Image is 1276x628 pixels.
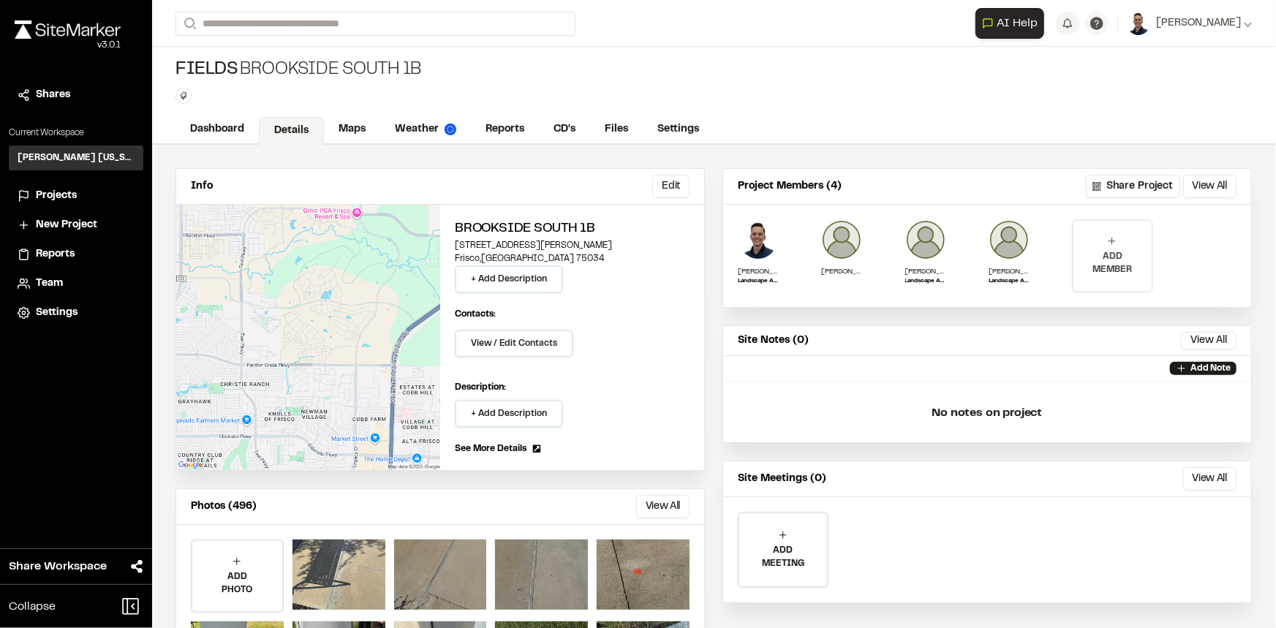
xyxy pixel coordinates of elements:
[18,188,135,204] a: Projects
[18,151,135,164] h3: [PERSON_NAME] [US_STATE]
[18,246,135,262] a: Reports
[380,116,471,143] a: Weather
[905,219,946,260] img: Jonathan Campbell
[739,544,827,570] p: ADD MEETING
[989,219,1030,260] img: Paitlyn Anderton
[989,266,1030,277] p: [PERSON_NAME]
[471,116,539,143] a: Reports
[735,390,1239,436] p: No notes on project
[821,266,862,277] p: [PERSON_NAME]
[9,126,143,140] p: Current Workspace
[191,178,213,194] p: Info
[905,266,946,277] p: [PERSON_NAME]
[1190,362,1231,375] p: Add Note
[738,178,842,194] p: Project Members (4)
[643,116,714,143] a: Settings
[1183,175,1237,198] button: View All
[455,265,563,293] button: + Add Description
[1086,175,1180,198] button: Share Project
[738,266,779,277] p: [PERSON_NAME]
[192,570,282,597] p: ADD PHOTO
[652,175,690,198] button: Edit
[975,8,1050,39] div: Open AI Assistant
[191,499,257,515] p: Photos (496)
[36,87,70,103] span: Shares
[1181,332,1237,349] button: View All
[975,8,1044,39] button: Open AI Assistant
[1127,12,1253,35] button: [PERSON_NAME]
[455,219,690,239] h2: Brookside South 1B
[455,442,526,455] span: See More Details
[175,58,238,82] span: Fields
[259,117,324,145] a: Details
[15,39,121,52] div: Oh geez...please don't...
[455,400,563,428] button: + Add Description
[455,252,690,265] p: Frisco , [GEOGRAPHIC_DATA] 75034
[590,116,643,143] a: Files
[738,277,779,286] p: Landscape Architect Analyst
[821,219,862,260] img: Samantha Steinkirchner
[9,598,56,616] span: Collapse
[636,495,690,518] button: View All
[36,246,75,262] span: Reports
[18,87,135,103] a: Shares
[175,58,421,82] div: Brookside South 1B
[175,116,259,143] a: Dashboard
[324,116,380,143] a: Maps
[18,305,135,321] a: Settings
[36,305,78,321] span: Settings
[445,124,456,135] img: precipai.png
[175,88,192,104] button: Edit Tags
[455,239,690,252] p: [STREET_ADDRESS][PERSON_NAME]
[997,15,1038,32] span: AI Help
[36,188,77,204] span: Projects
[738,471,826,487] p: Site Meetings (0)
[1183,467,1237,491] button: View All
[1156,15,1241,31] span: [PERSON_NAME]
[738,219,779,260] img: Ben Greiner
[539,116,590,143] a: CD's
[175,12,202,36] button: Search
[15,20,121,39] img: rebrand.png
[18,217,135,233] a: New Project
[18,276,135,292] a: Team
[9,558,107,575] span: Share Workspace
[989,277,1030,286] p: Landscape Analyst
[905,277,946,286] p: Landscape Architect
[455,308,496,321] p: Contacts:
[738,333,809,349] p: Site Notes (0)
[36,217,97,233] span: New Project
[1127,12,1150,35] img: User
[455,330,573,357] button: View / Edit Contacts
[455,381,690,394] p: Description:
[1073,250,1151,276] p: ADD MEMBER
[36,276,63,292] span: Team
